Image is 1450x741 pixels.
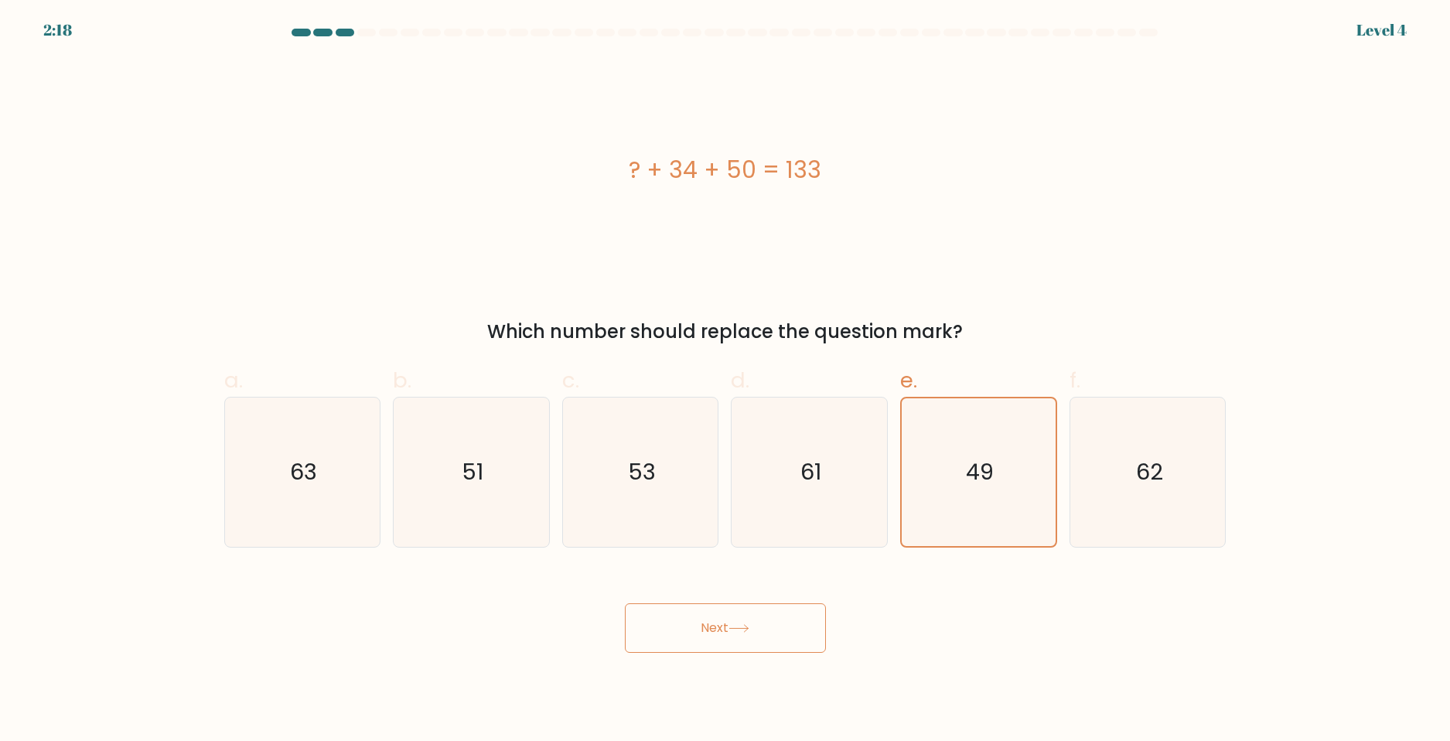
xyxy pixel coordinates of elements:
text: 53 [628,456,656,487]
text: 62 [1136,456,1163,487]
text: 51 [462,456,483,487]
div: Level 4 [1356,19,1407,42]
div: 2:18 [43,19,72,42]
span: e. [900,365,917,395]
div: ? + 34 + 50 = 133 [224,152,1227,187]
span: f. [1070,365,1080,395]
text: 63 [290,456,317,487]
span: a. [224,365,243,395]
text: 61 [800,456,821,487]
div: Which number should replace the question mark? [234,318,1217,346]
span: b. [393,365,411,395]
text: 49 [966,456,994,487]
button: Next [625,603,826,653]
span: d. [731,365,749,395]
span: c. [562,365,579,395]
